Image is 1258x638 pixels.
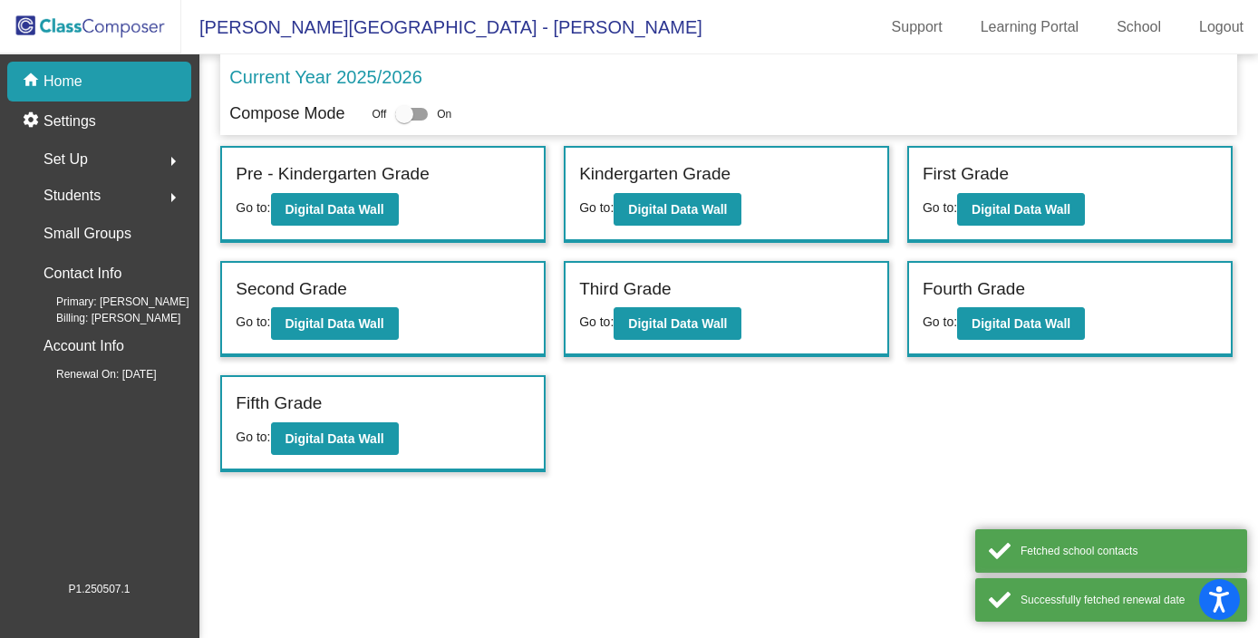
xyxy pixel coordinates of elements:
mat-icon: home [22,71,44,92]
a: School [1102,13,1176,42]
p: Contact Info [44,261,121,286]
span: On [437,106,451,122]
span: Go to: [923,314,957,329]
b: Digital Data Wall [628,202,727,217]
p: Current Year 2025/2026 [229,63,421,91]
label: Fifth Grade [236,391,322,417]
button: Digital Data Wall [614,193,741,226]
button: Digital Data Wall [957,307,1085,340]
span: Go to: [236,430,270,444]
span: Off [372,106,386,122]
span: Primary: [PERSON_NAME] [27,294,189,310]
span: Go to: [579,314,614,329]
button: Digital Data Wall [614,307,741,340]
span: Go to: [923,200,957,215]
label: Kindergarten Grade [579,161,731,188]
span: Go to: [236,200,270,215]
span: [PERSON_NAME][GEOGRAPHIC_DATA] - [PERSON_NAME] [181,13,702,42]
b: Digital Data Wall [285,316,384,331]
a: Support [877,13,957,42]
b: Digital Data Wall [628,316,727,331]
span: Renewal On: [DATE] [27,366,156,382]
p: Compose Mode [229,101,344,126]
button: Digital Data Wall [271,307,399,340]
b: Digital Data Wall [285,202,384,217]
p: Settings [44,111,96,132]
button: Digital Data Wall [271,422,399,455]
a: Learning Portal [966,13,1094,42]
p: Home [44,71,82,92]
mat-icon: arrow_right [162,150,184,172]
span: Go to: [236,314,270,329]
button: Digital Data Wall [271,193,399,226]
label: First Grade [923,161,1009,188]
label: Third Grade [579,276,671,303]
b: Digital Data Wall [972,202,1070,217]
div: Fetched school contacts [1021,543,1234,559]
span: Billing: [PERSON_NAME] [27,310,180,326]
span: Go to: [579,200,614,215]
button: Digital Data Wall [957,193,1085,226]
label: Second Grade [236,276,347,303]
p: Small Groups [44,221,131,246]
b: Digital Data Wall [972,316,1070,331]
mat-icon: settings [22,111,44,132]
span: Set Up [44,147,88,172]
mat-icon: arrow_right [162,187,184,208]
span: Students [44,183,101,208]
div: Successfully fetched renewal date [1021,592,1234,608]
p: Account Info [44,333,124,359]
label: Fourth Grade [923,276,1025,303]
a: Logout [1185,13,1258,42]
label: Pre - Kindergarten Grade [236,161,429,188]
b: Digital Data Wall [285,431,384,446]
